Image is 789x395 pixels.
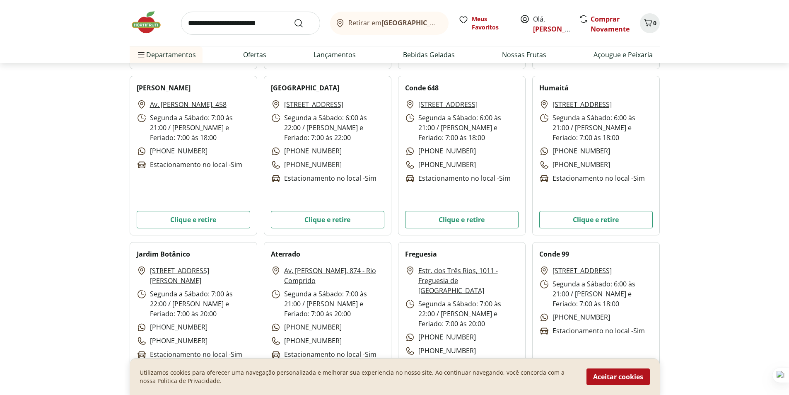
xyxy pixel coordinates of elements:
[405,211,519,228] button: Clique e retire
[150,266,250,286] a: [STREET_ADDRESS][PERSON_NAME]
[284,266,384,286] a: Av. [PERSON_NAME], 874 - Rio Comprido
[553,266,612,276] a: [STREET_ADDRESS]
[284,99,343,109] a: [STREET_ADDRESS]
[137,160,242,170] p: Estacionamento no local - Sim
[381,18,521,27] b: [GEOGRAPHIC_DATA]/[GEOGRAPHIC_DATA]
[137,146,208,156] p: [PHONE_NUMBER]
[539,113,653,143] p: Segunda a Sábado: 6:00 às 21:00 / [PERSON_NAME] e Feriado: 7:00 às 18:00
[405,146,476,156] p: [PHONE_NUMBER]
[137,349,242,360] p: Estacionamento no local - Sim
[136,45,146,65] button: Menu
[271,211,384,228] button: Clique e retire
[405,113,519,143] p: Segunda a Sábado: 6:00 às 21:00 / [PERSON_NAME] e Feriado: 7:00 às 18:00
[405,83,439,93] h2: Conde 648
[137,322,208,332] p: [PHONE_NUMBER]
[653,19,656,27] span: 0
[150,99,227,109] a: Av. [PERSON_NAME], 458
[539,326,645,336] p: Estacionamento no local - Sim
[271,83,339,93] h2: [GEOGRAPHIC_DATA]
[140,368,577,385] p: Utilizamos cookies para oferecer uma navegação personalizada e melhorar sua experiencia no nosso ...
[502,50,546,60] a: Nossas Frutas
[137,249,190,259] h2: Jardim Botânico
[243,50,266,60] a: Ofertas
[553,99,612,109] a: [STREET_ADDRESS]
[136,45,196,65] span: Departamentos
[586,368,650,385] button: Aceitar cookies
[539,83,569,93] h2: Humaitá
[539,160,610,170] p: [PHONE_NUMBER]
[137,289,250,319] p: Segunda a Sábado: 7:00 às 22:00 / [PERSON_NAME] e Feriado: 7:00 às 20:00
[137,83,191,93] h2: [PERSON_NAME]
[472,15,510,32] span: Meus Favoritos
[137,211,250,228] button: Clique e retire
[458,15,510,32] a: Meus Favoritos
[405,249,437,259] h2: Freguesia
[405,332,476,342] p: [PHONE_NUMBER]
[137,336,208,346] p: [PHONE_NUMBER]
[271,113,384,143] p: Segunda a Sábado: 6:00 às 22:00 / [PERSON_NAME] e Feriado: 7:00 às 22:00
[271,322,342,332] p: [PHONE_NUMBER]
[181,12,320,35] input: search
[405,173,511,184] p: Estacionamento no local - Sim
[271,336,342,346] p: [PHONE_NUMBER]
[533,14,570,34] span: Olá,
[539,211,653,228] button: Clique e retire
[271,289,384,319] p: Segunda a Sábado: 7:00 às 21:00 / [PERSON_NAME] e Feriado: 7:00 às 20:00
[640,13,660,33] button: Carrinho
[405,299,519,329] p: Segunda a Sábado: 7:00 às 22:00 / [PERSON_NAME] e Feriado: 7:00 às 20:00
[539,173,645,184] p: Estacionamento no local - Sim
[271,349,376,360] p: Estacionamento no local - Sim
[271,173,376,184] p: Estacionamento no local - Sim
[271,249,300,259] h2: Aterrado
[418,99,478,109] a: [STREET_ADDRESS]
[330,12,449,35] button: Retirar em[GEOGRAPHIC_DATA]/[GEOGRAPHIC_DATA]
[130,10,171,35] img: Hortifruti
[405,160,476,170] p: [PHONE_NUMBER]
[294,18,314,28] button: Submit Search
[314,50,356,60] a: Lançamentos
[594,50,653,60] a: Açougue e Peixaria
[271,160,342,170] p: [PHONE_NUMBER]
[403,50,455,60] a: Bebidas Geladas
[591,15,630,34] a: Comprar Novamente
[539,249,569,259] h2: Conde 99
[348,19,440,27] span: Retirar em
[539,279,653,309] p: Segunda a Sábado: 6:00 às 21:00 / [PERSON_NAME] e Feriado: 7:00 às 18:00
[539,146,610,156] p: [PHONE_NUMBER]
[533,24,587,34] a: [PERSON_NAME]
[137,113,250,143] p: Segunda a Sábado: 7:00 às 21:00 / [PERSON_NAME] e Feriado: 7:00 às 18:00
[271,146,342,156] p: [PHONE_NUMBER]
[405,346,476,356] p: [PHONE_NUMBER]
[418,266,519,296] a: Estr. dos Três Rios, 1011 - Freguesia de [GEOGRAPHIC_DATA]
[539,312,610,322] p: [PHONE_NUMBER]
